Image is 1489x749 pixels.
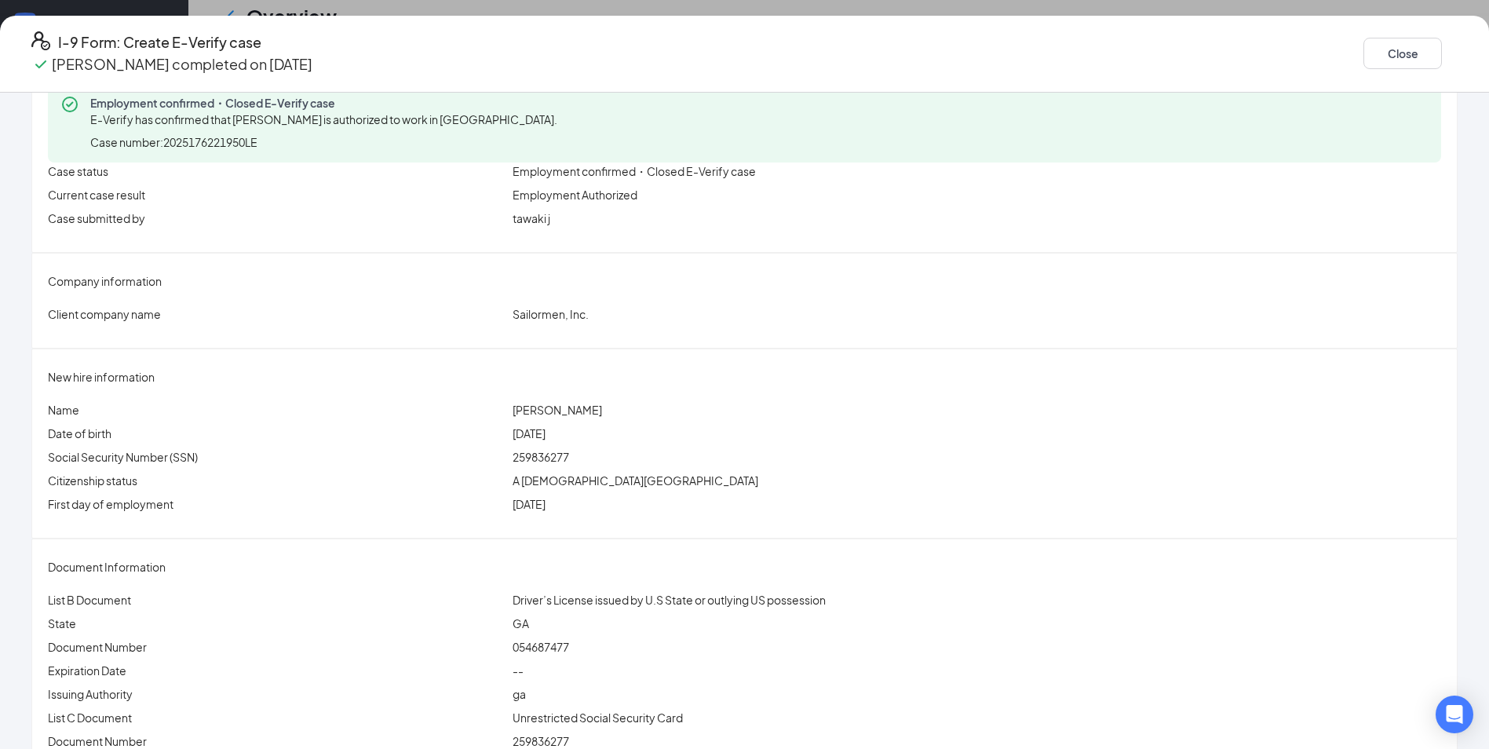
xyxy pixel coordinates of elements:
span: Employment confirmed・Closed E-Verify case [513,164,756,178]
span: Document Number [48,734,147,748]
svg: Checkmark [31,55,50,74]
svg: FormI9EVerifyIcon [31,31,50,50]
span: Current case result [48,188,145,202]
span: New hire information [48,368,155,385]
span: 259836277 [513,734,569,748]
span: List B Document [48,593,131,607]
span: Citizenship status [48,473,137,488]
span: Case status [48,164,108,178]
span: Case number: 2025176221950LE [90,134,257,150]
svg: CheckmarkCircle [60,95,79,114]
span: tawaki j [513,211,550,225]
span: Sailormen, Inc. [513,307,589,321]
span: A [DEMOGRAPHIC_DATA][GEOGRAPHIC_DATA] [513,473,758,488]
span: Date of birth [48,426,111,440]
span: -- [513,663,524,678]
span: Issuing Authority [48,687,133,701]
span: Case submitted by [48,211,145,225]
span: [PERSON_NAME] [513,403,602,417]
h4: I-9 Form: Create E-Verify case [58,31,261,53]
span: GA [513,616,529,630]
span: Document Number [48,640,147,654]
span: 054687477 [513,640,569,654]
button: Close [1363,38,1442,69]
span: Client company name [48,307,161,321]
span: List C Document [48,711,132,725]
span: Employment confirmed・Closed E-Verify case [90,95,564,111]
span: Document Information [48,558,166,575]
div: Open Intercom Messenger [1436,696,1473,733]
span: State [48,616,76,630]
span: Company information [48,272,162,290]
span: E-Verify has confirmed that [PERSON_NAME] is authorized to work in [GEOGRAPHIC_DATA]. [90,112,557,126]
span: Social Security Number (SSN) [48,450,198,464]
span: First day of employment [48,497,173,511]
span: Name [48,403,79,417]
span: [DATE] [513,497,546,511]
span: [DATE] [513,426,546,440]
span: Expiration Date [48,663,126,678]
span: ga [513,687,526,701]
p: [PERSON_NAME] completed on [DATE] [52,53,312,75]
span: Driver’s License issued by U.S State or outlying US possession [513,593,826,607]
span: Employment Authorized [513,188,637,202]
span: 259836277 [513,450,569,464]
span: Unrestricted Social Security Card [513,711,683,725]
